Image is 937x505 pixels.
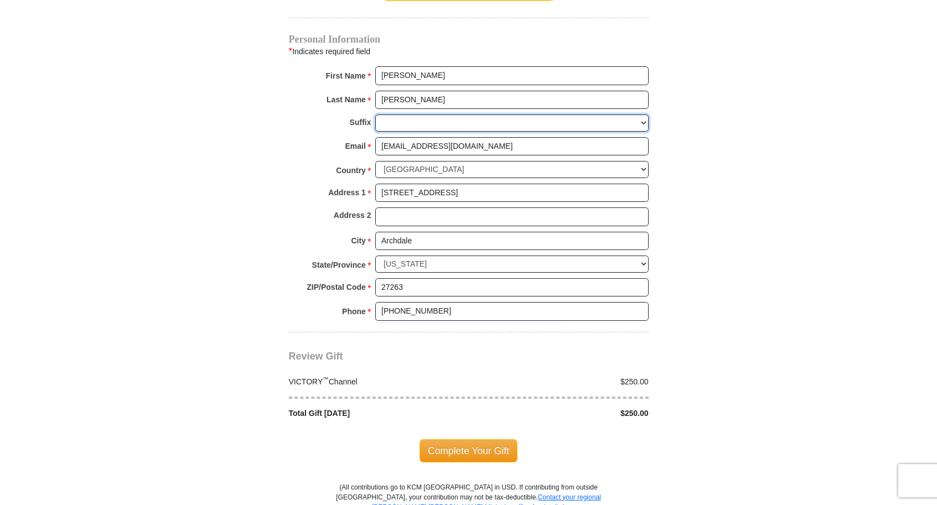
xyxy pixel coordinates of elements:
[307,279,366,295] strong: ZIP/Postal Code
[334,207,371,223] strong: Address 2
[326,68,366,84] strong: First Name
[289,44,649,59] div: Indicates required field
[283,408,469,419] div: Total Gift [DATE]
[289,351,343,362] span: Review Gift
[323,376,329,382] sup: ™
[345,138,366,154] strong: Email
[469,408,655,419] div: $250.00
[283,376,469,388] div: VICTORY Channel
[327,92,366,107] strong: Last Name
[350,114,371,130] strong: Suffix
[420,439,517,462] span: Complete Your Gift
[328,185,366,200] strong: Address 1
[342,304,366,319] strong: Phone
[336,163,366,178] strong: Country
[469,376,655,388] div: $250.00
[351,233,365,248] strong: City
[312,257,366,273] strong: State/Province
[289,35,649,44] h4: Personal Information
